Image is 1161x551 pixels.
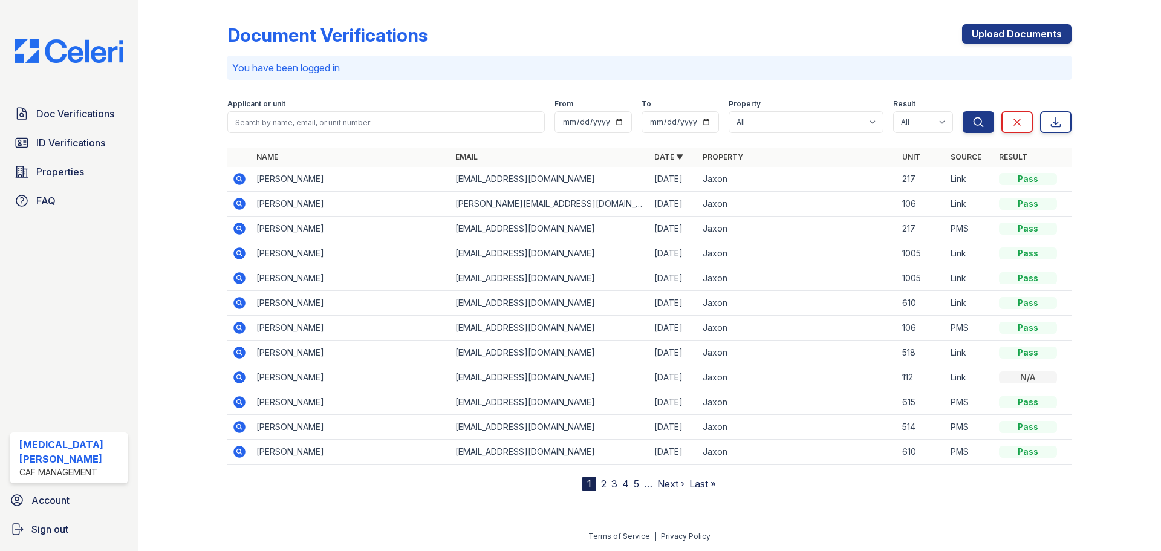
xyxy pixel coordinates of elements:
td: 610 [897,440,946,465]
td: [PERSON_NAME] [252,241,450,266]
td: [EMAIL_ADDRESS][DOMAIN_NAME] [450,217,649,241]
div: Document Verifications [227,24,428,46]
td: Jaxon [698,415,897,440]
td: 1005 [897,241,946,266]
a: Sign out [5,517,133,541]
td: 106 [897,316,946,341]
div: Pass [999,322,1057,334]
td: [PERSON_NAME] [252,341,450,365]
div: Pass [999,272,1057,284]
td: [DATE] [649,192,698,217]
td: [DATE] [649,266,698,291]
td: Link [946,167,994,192]
td: 106 [897,192,946,217]
td: [DATE] [649,390,698,415]
td: Link [946,341,994,365]
a: Next › [657,478,685,490]
td: [EMAIL_ADDRESS][DOMAIN_NAME] [450,365,649,390]
td: Jaxon [698,266,897,291]
td: [EMAIL_ADDRESS][DOMAIN_NAME] [450,316,649,341]
div: Pass [999,173,1057,185]
td: [PERSON_NAME] [252,390,450,415]
td: Jaxon [698,440,897,465]
td: Jaxon [698,241,897,266]
td: 217 [897,167,946,192]
td: 610 [897,291,946,316]
label: Property [729,99,761,109]
a: Account [5,488,133,512]
td: [DATE] [649,415,698,440]
a: Property [703,152,743,161]
td: Jaxon [698,390,897,415]
a: FAQ [10,189,128,213]
td: [PERSON_NAME] [252,167,450,192]
td: [EMAIL_ADDRESS][DOMAIN_NAME] [450,266,649,291]
td: [DATE] [649,291,698,316]
div: [MEDICAL_DATA][PERSON_NAME] [19,437,123,466]
td: PMS [946,415,994,440]
td: [DATE] [649,167,698,192]
span: ID Verifications [36,135,105,150]
a: Upload Documents [962,24,1072,44]
span: Properties [36,165,84,179]
a: 2 [601,478,607,490]
p: You have been logged in [232,60,1067,75]
span: Sign out [31,522,68,536]
td: 615 [897,390,946,415]
td: 112 [897,365,946,390]
td: Jaxon [698,167,897,192]
td: [EMAIL_ADDRESS][DOMAIN_NAME] [450,341,649,365]
td: [PERSON_NAME] [252,266,450,291]
div: 1 [582,477,596,491]
label: Applicant or unit [227,99,285,109]
td: PMS [946,390,994,415]
td: [EMAIL_ADDRESS][DOMAIN_NAME] [450,415,649,440]
a: ID Verifications [10,131,128,155]
td: Jaxon [698,341,897,365]
label: To [642,99,651,109]
img: CE_Logo_Blue-a8612792a0a2168367f1c8372b55b34899dd931a85d93a1a3d3e32e68fde9ad4.png [5,39,133,63]
div: CAF Management [19,466,123,478]
td: [DATE] [649,440,698,465]
td: PMS [946,316,994,341]
td: [EMAIL_ADDRESS][DOMAIN_NAME] [450,390,649,415]
td: Link [946,241,994,266]
td: Jaxon [698,316,897,341]
label: From [554,99,573,109]
td: [DATE] [649,316,698,341]
div: Pass [999,347,1057,359]
td: Link [946,266,994,291]
td: 518 [897,341,946,365]
a: 4 [622,478,629,490]
td: [EMAIL_ADDRESS][DOMAIN_NAME] [450,440,649,465]
div: Pass [999,247,1057,259]
a: Unit [902,152,920,161]
span: … [644,477,652,491]
div: Pass [999,421,1057,433]
a: 3 [611,478,617,490]
input: Search by name, email, or unit number [227,111,545,133]
a: Properties [10,160,128,184]
a: Terms of Service [588,532,650,541]
a: 5 [634,478,639,490]
td: [PERSON_NAME] [252,415,450,440]
div: Pass [999,297,1057,309]
span: FAQ [36,194,56,208]
div: N/A [999,371,1057,383]
td: [PERSON_NAME] [252,217,450,241]
div: Pass [999,396,1057,408]
td: Jaxon [698,217,897,241]
td: Link [946,291,994,316]
td: [PERSON_NAME] [252,291,450,316]
td: [EMAIL_ADDRESS][DOMAIN_NAME] [450,241,649,266]
a: Doc Verifications [10,102,128,126]
td: [PERSON_NAME][EMAIL_ADDRESS][DOMAIN_NAME] [450,192,649,217]
td: [PERSON_NAME] [252,440,450,465]
div: | [654,532,657,541]
td: Jaxon [698,291,897,316]
td: [EMAIL_ADDRESS][DOMAIN_NAME] [450,167,649,192]
span: Doc Verifications [36,106,114,121]
td: [DATE] [649,217,698,241]
td: PMS [946,440,994,465]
